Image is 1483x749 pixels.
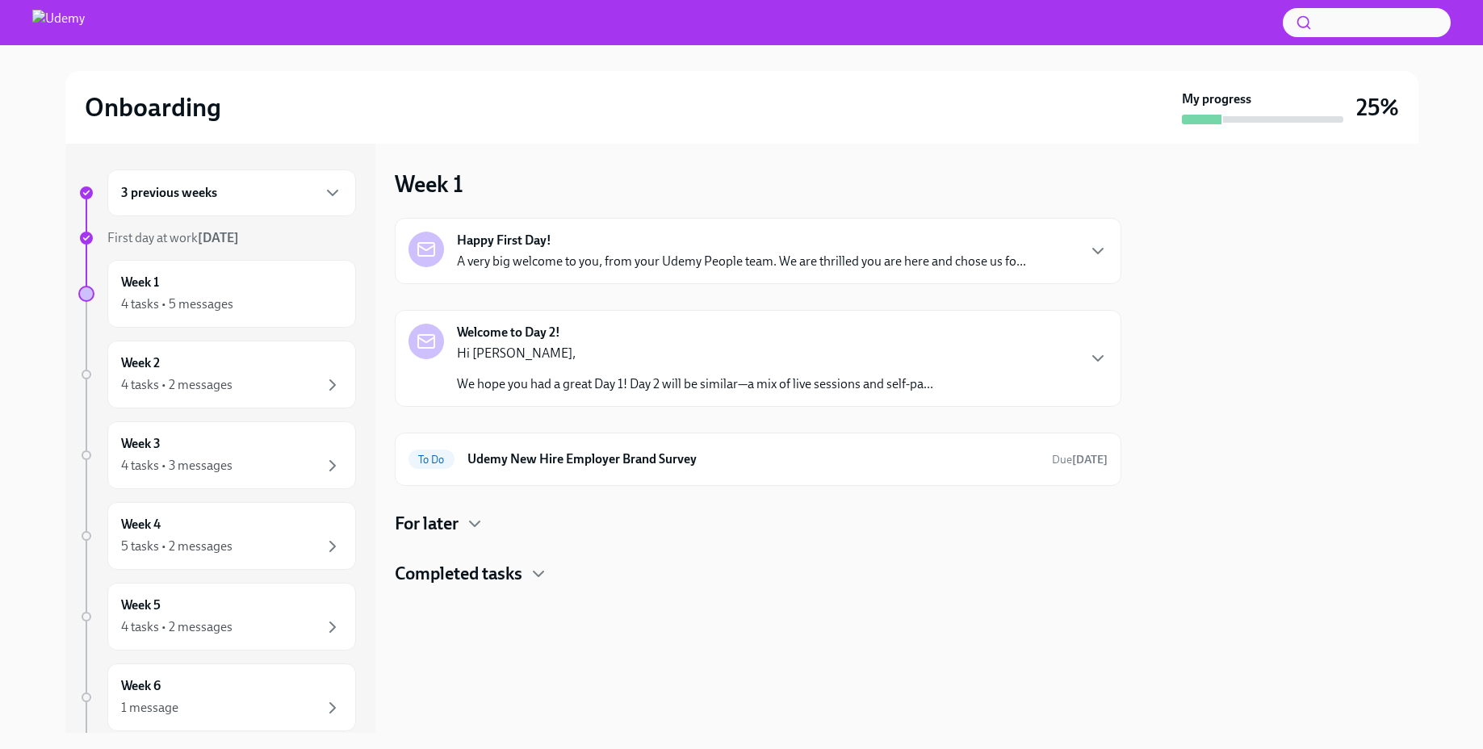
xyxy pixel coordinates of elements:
[467,450,1039,468] h6: Udemy New Hire Employer Brand Survey
[121,274,159,291] h6: Week 1
[32,10,85,36] img: Udemy
[457,232,551,249] strong: Happy First Day!
[395,512,459,536] h4: For later
[1072,453,1108,467] strong: [DATE]
[457,375,933,393] p: We hope you had a great Day 1! Day 2 will be similar—a mix of live sessions and self-pa...
[107,230,239,245] span: First day at work
[121,677,161,695] h6: Week 6
[408,454,455,466] span: To Do
[1052,452,1108,467] span: September 13th, 2025 09:00
[198,230,239,245] strong: [DATE]
[78,663,356,731] a: Week 61 message
[121,699,178,717] div: 1 message
[457,345,933,362] p: Hi [PERSON_NAME],
[121,376,233,394] div: 4 tasks • 2 messages
[1356,93,1399,122] h3: 25%
[85,91,221,123] h2: Onboarding
[121,516,161,534] h6: Week 4
[121,435,161,453] h6: Week 3
[78,583,356,651] a: Week 54 tasks • 2 messages
[121,538,233,555] div: 5 tasks • 2 messages
[121,618,233,636] div: 4 tasks • 2 messages
[78,260,356,328] a: Week 14 tasks • 5 messages
[1182,90,1251,108] strong: My progress
[78,502,356,570] a: Week 45 tasks • 2 messages
[121,596,161,614] h6: Week 5
[121,295,233,313] div: 4 tasks • 5 messages
[78,229,356,247] a: First day at work[DATE]
[1052,453,1108,467] span: Due
[408,446,1108,472] a: To DoUdemy New Hire Employer Brand SurveyDue[DATE]
[121,354,160,372] h6: Week 2
[78,341,356,408] a: Week 24 tasks • 2 messages
[107,169,356,216] div: 3 previous weeks
[78,421,356,489] a: Week 34 tasks • 3 messages
[395,562,522,586] h4: Completed tasks
[395,169,463,199] h3: Week 1
[121,457,233,475] div: 4 tasks • 3 messages
[457,324,560,341] strong: Welcome to Day 2!
[121,184,217,202] h6: 3 previous weeks
[457,253,1026,270] p: A very big welcome to you, from your Udemy People team. We are thrilled you are here and chose us...
[395,562,1121,586] div: Completed tasks
[395,512,1121,536] div: For later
